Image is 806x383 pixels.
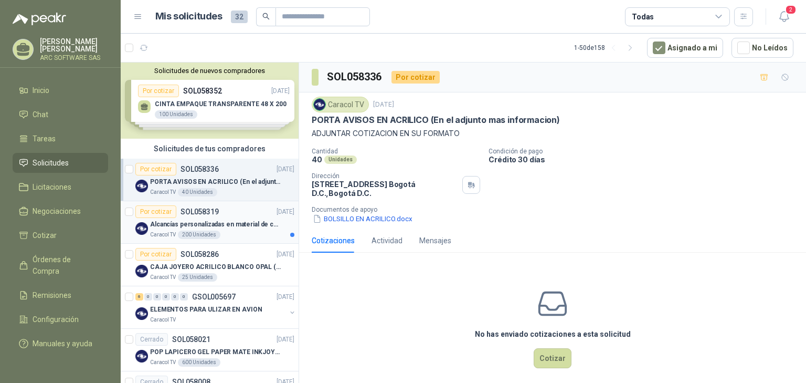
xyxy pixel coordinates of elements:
p: GSOL005697 [192,293,236,301]
div: 40 Unidades [178,188,217,196]
a: Por cotizarSOL058336[DATE] Company LogoPORTA AVISOS EN ACRILICO (En el adjunto mas informacion)Ca... [121,159,299,201]
a: Tareas [13,129,108,149]
button: Cotizar [534,348,571,368]
span: Órdenes de Compra [33,254,98,277]
div: 600 Unidades [178,358,220,367]
a: Por cotizarSOL058286[DATE] Company LogoCAJA JOYERO ACRILICO BLANCO OPAL (En el adjunto mas detall... [121,244,299,286]
p: ARC SOFTWARE SAS [40,55,108,61]
a: Configuración [13,309,108,329]
p: PORTA AVISOS EN ACRILICO (En el adjunto mas informacion) [312,115,560,126]
span: Solicitudes [33,157,69,169]
div: Solicitudes de nuevos compradoresPor cotizarSOL058352[DATE] CINTA EMPAQUE TRANSPARENTE 48 X 20010... [121,63,299,139]
div: Solicitudes de tus compradores [121,139,299,159]
button: No Leídos [731,38,793,58]
span: Cotizar [33,230,57,241]
span: search [262,13,270,20]
div: Caracol TV [312,97,369,112]
span: Remisiones [33,289,71,301]
p: Caracol TV [150,273,176,282]
div: Actividad [372,235,402,246]
a: Chat [13,105,108,125]
p: [DATE] [277,207,294,217]
span: Manuales y ayuda [33,338,92,349]
p: [PERSON_NAME] [PERSON_NAME] [40,38,108,53]
div: 0 [180,293,188,301]
button: 2 [775,7,793,26]
img: Company Logo [135,222,148,235]
div: 0 [162,293,170,301]
div: Unidades [324,156,357,164]
img: Company Logo [135,265,148,277]
div: 0 [171,293,179,301]
button: Solicitudes de nuevos compradores [125,67,294,75]
img: Company Logo [135,350,148,363]
p: POP LAPICERO GEL PAPER MATE INKJOY 0.7 (Revisar el adjunto) [150,347,281,357]
a: Órdenes de Compra [13,250,108,281]
p: Caracol TV [150,316,176,324]
span: 2 [785,5,797,15]
button: BOLSILLO EN ACRILICO.docx [312,213,413,224]
p: SOL058319 [181,208,219,215]
div: 6 [135,293,143,301]
div: 1 - 50 de 158 [574,39,639,56]
span: Licitaciones [33,181,71,193]
div: Por cotizar [135,205,176,218]
span: Negociaciones [33,205,81,217]
p: 40 [312,155,322,164]
a: CerradoSOL058021[DATE] Company LogoPOP LAPICERO GEL PAPER MATE INKJOY 0.7 (Revisar el adjunto)Car... [121,329,299,371]
p: Alcancías personalizadas en material de cerámica (VER ADJUNTO) [150,220,281,230]
p: Condición de pago [489,148,802,155]
p: ADJUNTAR COTIZACION EN SU FORMATO [312,128,793,139]
div: Mensajes [419,235,451,246]
div: 25 Unidades [178,273,217,282]
p: CAJA JOYERO ACRILICO BLANCO OPAL (En el adjunto mas detalle) [150,262,281,272]
a: Remisiones [13,285,108,305]
img: Company Logo [135,307,148,320]
div: 200 Unidades [178,231,220,239]
p: [DATE] [277,164,294,174]
p: Caracol TV [150,358,176,367]
span: Configuración [33,314,79,325]
p: [DATE] [277,292,294,302]
div: 0 [153,293,161,301]
p: Crédito 30 días [489,155,802,164]
p: [DATE] [277,250,294,260]
a: Manuales y ayuda [13,334,108,354]
a: Cotizar [13,225,108,245]
a: 6 0 0 0 0 0 GSOL005697[DATE] Company LogoELEMENTOS PARA ULIZAR EN AVIONCaracol TV [135,291,296,324]
p: ELEMENTOS PARA ULIZAR EN AVION [150,305,262,315]
p: Cantidad [312,148,480,155]
p: [DATE] [277,335,294,345]
span: Tareas [33,133,56,144]
h3: SOL058336 [327,69,383,85]
p: Dirección [312,172,458,180]
p: [DATE] [373,100,394,110]
div: 0 [144,293,152,301]
h3: No has enviado cotizaciones a esta solicitud [475,328,631,340]
div: Todas [632,11,654,23]
span: 32 [231,11,248,23]
h1: Mis solicitudes [155,9,222,24]
div: Cotizaciones [312,235,355,246]
a: Negociaciones [13,201,108,221]
a: Solicitudes [13,153,108,173]
a: Por cotizarSOL058319[DATE] Company LogoAlcancías personalizadas en material de cerámica (VER ADJU... [121,201,299,244]
a: Licitaciones [13,177,108,197]
img: Company Logo [135,180,148,192]
p: [STREET_ADDRESS] Bogotá D.C. , Bogotá D.C. [312,180,458,198]
button: Asignado a mi [647,38,723,58]
div: Por cotizar [135,163,176,175]
p: PORTA AVISOS EN ACRILICO (En el adjunto mas informacion) [150,177,281,187]
a: Inicio [13,80,108,100]
span: Inicio [33,85,49,96]
p: Caracol TV [150,188,176,196]
p: SOL058336 [181,165,219,173]
p: Caracol TV [150,231,176,239]
p: SOL058021 [172,336,210,343]
div: Por cotizar [391,71,440,84]
p: SOL058286 [181,251,219,258]
p: Documentos de apoyo [312,206,802,213]
span: Chat [33,109,48,120]
img: Company Logo [314,99,325,110]
div: Cerrado [135,333,168,346]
